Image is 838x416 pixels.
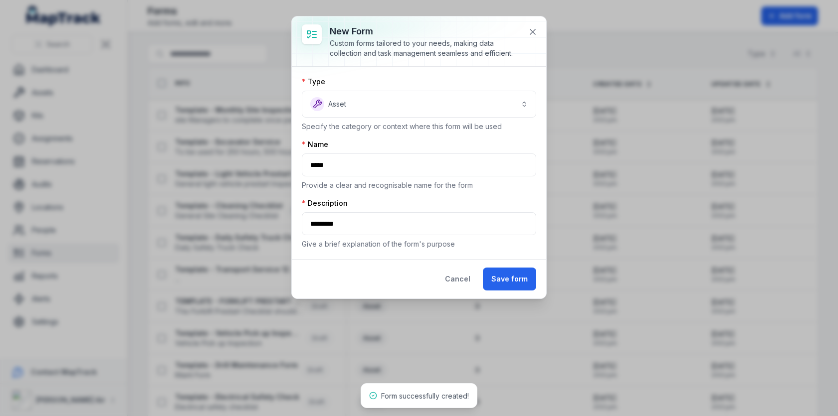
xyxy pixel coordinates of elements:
[302,91,536,118] button: Asset
[302,139,328,149] label: Name
[302,122,536,132] p: Specify the category or context where this form will be used
[436,268,479,290] button: Cancel
[302,198,348,208] label: Description
[330,38,520,58] div: Custom forms tailored to your needs, making data collection and task management seamless and effi...
[302,77,325,87] label: Type
[483,268,536,290] button: Save form
[302,239,536,249] p: Give a brief explanation of the form's purpose
[330,24,520,38] h3: New form
[381,392,469,400] span: Form successfully created!
[302,180,536,190] p: Provide a clear and recognisable name for the form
